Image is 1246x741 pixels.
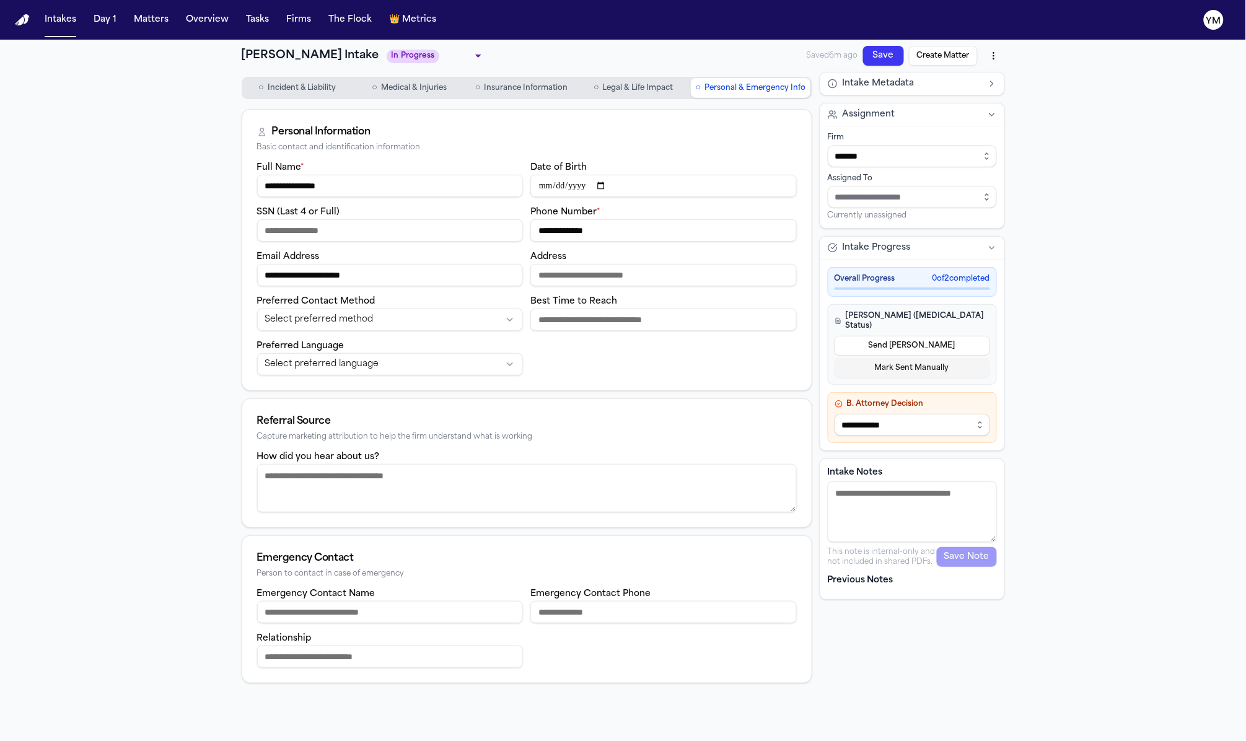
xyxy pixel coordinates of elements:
[828,547,937,567] p: This note is internal-only and not included in shared PDFs.
[603,83,673,93] span: Legal & Life Impact
[384,9,441,31] button: crownMetrics
[828,481,997,542] textarea: Intake notes
[257,634,312,643] label: Relationship
[89,9,121,31] button: Day 1
[181,9,234,31] button: Overview
[835,311,990,331] h4: [PERSON_NAME] ([MEDICAL_DATA] Status)
[828,211,907,221] span: Currently unassigned
[828,145,997,167] input: Select firm
[843,108,895,121] span: Assignment
[530,601,797,623] input: Emergency contact phone
[467,78,576,98] button: Go to Insurance Information
[242,47,379,64] h1: [PERSON_NAME] Intake
[835,336,990,356] button: Send [PERSON_NAME]
[530,264,797,286] input: Address
[820,237,1004,259] button: Intake Progress
[579,78,688,98] button: Go to Legal & Life Impact
[594,82,599,94] span: ○
[843,242,911,254] span: Intake Progress
[530,208,600,217] label: Phone Number
[530,589,651,598] label: Emergency Contact Phone
[281,9,316,31] button: Firms
[257,569,797,579] div: Person to contact in case of emergency
[129,9,173,31] button: Matters
[354,78,464,98] button: Go to Medical & Injuries
[696,82,701,94] span: ○
[828,186,997,208] input: Assign to staff member
[257,341,344,351] label: Preferred Language
[835,358,990,378] button: Mark Sent Manually
[828,574,997,587] p: Previous Notes
[272,125,371,139] div: Personal Information
[835,274,895,284] span: Overall Progress
[243,78,353,98] button: Go to Incident & Liability
[828,467,997,479] label: Intake Notes
[257,264,524,286] input: Email address
[530,163,587,172] label: Date of Birth
[828,173,997,183] div: Assigned To
[257,452,380,462] label: How did you hear about us?
[530,309,797,331] input: Best time to reach
[835,399,990,409] h4: B. Attorney Decision
[257,252,320,261] label: Email Address
[381,83,447,93] span: Medical & Injuries
[241,9,274,31] button: Tasks
[257,551,797,566] div: Emergency Contact
[15,14,30,26] a: Home
[268,83,336,93] span: Incident & Liability
[323,9,377,31] button: The Flock
[257,589,375,598] label: Emergency Contact Name
[484,83,568,93] span: Insurance Information
[691,78,810,98] button: Go to Personal & Emergency Info
[372,82,377,94] span: ○
[257,208,340,217] label: SSN (Last 4 or Full)
[530,252,566,261] label: Address
[257,163,305,172] label: Full Name
[530,175,797,197] input: Date of birth
[475,82,480,94] span: ○
[704,83,805,93] span: Personal & Emergency Info
[15,14,30,26] img: Finch Logo
[820,103,1004,126] button: Assignment
[257,297,375,306] label: Preferred Contact Method
[530,219,797,242] input: Phone number
[387,47,486,64] div: Update intake status
[40,9,81,31] button: Intakes
[257,175,524,197] input: Full name
[257,432,797,442] div: Capture marketing attribution to help the firm understand what is working
[530,297,617,306] label: Best Time to Reach
[909,46,978,66] button: Create Matter
[387,50,440,63] span: In Progress
[932,274,990,284] span: 0 of 2 completed
[257,414,797,429] div: Referral Source
[820,72,1004,95] button: Intake Metadata
[258,82,263,94] span: ○
[828,133,997,142] div: Firm
[843,77,915,90] span: Intake Metadata
[257,219,524,242] input: SSN
[257,143,797,152] div: Basic contact and identification information
[807,51,858,61] span: Saved 6m ago
[257,646,524,668] input: Emergency contact relationship
[257,601,524,623] input: Emergency contact name
[863,46,904,66] button: Save
[983,45,1005,67] button: More actions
